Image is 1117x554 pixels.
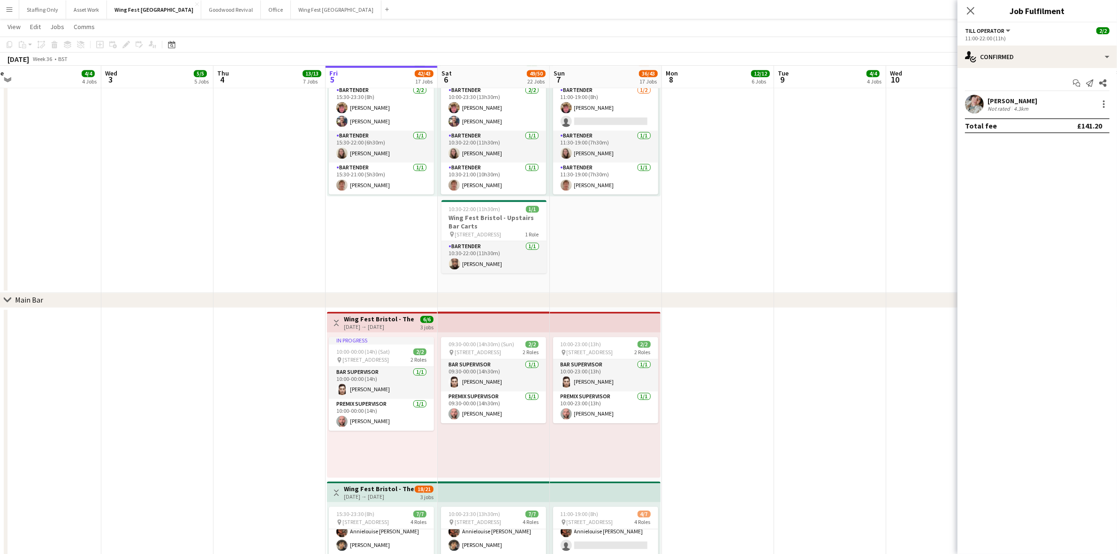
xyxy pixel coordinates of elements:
div: 10:00-23:00 (13h)2/2 [STREET_ADDRESS]2 RolesBar Supervisor1/110:00-23:00 (13h)[PERSON_NAME]Premix... [553,337,658,423]
span: 18/21 [415,486,433,493]
app-card-role: Bar Supervisor1/110:00-00:00 (14h)[PERSON_NAME] [329,367,434,399]
div: 09:30-00:00 (14h30m) (Sun)2/2 [STREET_ADDRESS]2 RolesBar Supervisor1/109:30-00:00 (14h30m)[PERSON... [441,337,546,423]
span: 10 [889,74,902,85]
span: Edit [30,23,41,31]
span: [STREET_ADDRESS] [455,231,502,238]
div: Total fee [965,121,997,130]
button: Wing Fest [GEOGRAPHIC_DATA] [107,0,201,19]
div: 5 Jobs [194,78,209,85]
div: £141.20 [1077,121,1102,130]
div: 3 jobs [420,323,433,331]
div: 4 Jobs [867,78,881,85]
button: Staffing Only [19,0,66,19]
div: 11:00-22:00 (11h) [965,35,1109,42]
div: [DATE] → [DATE] [344,323,414,330]
app-card-role: Bartender1/110:30-22:00 (11h30m)[PERSON_NAME] [441,130,546,162]
div: 3 jobs [420,493,433,501]
span: 2 Roles [410,356,426,363]
span: 9 [776,74,789,85]
div: 17 Jobs [415,78,433,85]
button: Asset Work [66,0,107,19]
app-card-role: Premix Supervisor1/110:00-23:00 (13h)[PERSON_NAME] [553,391,658,423]
span: 12/12 [751,70,770,77]
span: 4/4 [866,70,880,77]
span: 3 [104,74,117,85]
span: Sun [554,69,565,77]
h3: Job Fulfilment [957,5,1117,17]
span: [STREET_ADDRESS] [455,518,501,525]
span: 10:30-22:00 (11h30m) [449,205,501,212]
div: BST [58,55,68,62]
span: 6 [440,74,452,85]
app-job-card: 10:30-22:00 (11h30m)1/1Wing Fest Bristol - Upstairs Bar Carts [STREET_ADDRESS]1 RoleBartender1/11... [441,200,547,273]
app-card-role: Bartender1/115:30-21:00 (5h30m)[PERSON_NAME] [329,162,434,194]
span: Till Operator [965,27,1004,34]
span: 2 Roles [523,349,539,356]
span: [STREET_ADDRESS] [342,518,389,525]
span: [STREET_ADDRESS] [455,349,501,356]
span: 2/2 [638,341,651,348]
div: 6 Jobs [752,78,769,85]
span: 2/2 [1096,27,1109,34]
div: Not rated [988,105,1012,112]
div: 10:00-23:30 (13h30m)5/5 [STREET_ADDRESS]4 RolesBack of House - Barback1/110:00-23:30 (13h30m)[PER... [441,55,546,194]
span: 36/43 [639,70,658,77]
span: 4 Roles [635,518,651,525]
app-card-role: Bar Supervisor1/110:00-23:00 (13h)[PERSON_NAME] [553,359,658,391]
span: 11:00-19:00 (8h) [561,510,599,517]
span: 6/6 [420,316,433,323]
button: Wing Fest [GEOGRAPHIC_DATA] [291,0,381,19]
span: 10:00-00:00 (14h) (Sat) [336,348,390,355]
span: Wed [105,69,117,77]
app-card-role: Bartender1/115:30-22:00 (6h30m)[PERSON_NAME] [329,130,434,162]
app-job-card: 15:30-23:30 (8h)5/5 [STREET_ADDRESS]4 RolesBack of House - Barback1/115:30-23:30 (8h)[PERSON_NAME... [329,55,434,194]
span: 13/13 [303,70,321,77]
span: Week 36 [31,55,54,62]
span: 5/5 [194,70,207,77]
div: [DATE] [8,54,29,64]
div: Main Bar [15,295,43,304]
span: [STREET_ADDRESS] [567,518,613,525]
div: 11:00-19:00 (8h)4/5 [STREET_ADDRESS]4 RolesBack of House - Barback1/111:00-19:00 (8h)[PERSON_NAME... [553,55,658,194]
div: 17 Jobs [639,78,657,85]
h3: Wing Fest Bristol - Upstairs Bar Carts [441,213,547,230]
div: 4.3km [1012,105,1030,112]
h3: Wing Fest Bristol - The Cluckingham Arms - Bar Carts [344,485,414,493]
app-card-role: Bartender1/110:30-21:00 (10h30m)[PERSON_NAME] [441,162,546,194]
div: [PERSON_NAME] [988,97,1037,105]
span: Comms [74,23,95,31]
div: [DATE] → [DATE] [344,493,414,500]
button: Office [261,0,291,19]
a: Edit [26,21,45,33]
span: 2/2 [413,348,426,355]
span: 1/1 [526,205,539,212]
div: Confirmed [957,46,1117,68]
span: Sat [441,69,452,77]
span: Fri [329,69,338,77]
span: 4/7 [638,510,651,517]
span: 1 Role [525,231,539,238]
span: 42/43 [415,70,433,77]
app-card-role: Bartender1/110:30-22:00 (11h30m)[PERSON_NAME] [441,241,547,273]
span: 7 [552,74,565,85]
span: Thu [217,69,229,77]
span: 5 [328,74,338,85]
span: 10:00-23:00 (13h) [561,341,601,348]
span: 4/4 [82,70,95,77]
span: 2 Roles [635,349,651,356]
span: Jobs [50,23,64,31]
a: Jobs [46,21,68,33]
app-card-role: Premix Supervisor1/109:30-00:00 (14h30m)[PERSON_NAME] [441,391,546,423]
a: View [4,21,24,33]
app-job-card: In progress10:00-00:00 (14h) (Sat)2/2 [STREET_ADDRESS]2 RolesBar Supervisor1/110:00-00:00 (14h)[P... [329,337,434,431]
button: Till Operator [965,27,1012,34]
app-card-role: Bartender1/111:30-19:00 (7h30m)[PERSON_NAME] [553,130,658,162]
span: 7/7 [525,510,539,517]
app-card-role: Bartender1/211:00-19:00 (8h)[PERSON_NAME] [553,85,658,130]
div: 4 Jobs [82,78,97,85]
button: Goodwood Revival [201,0,261,19]
span: Mon [666,69,678,77]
